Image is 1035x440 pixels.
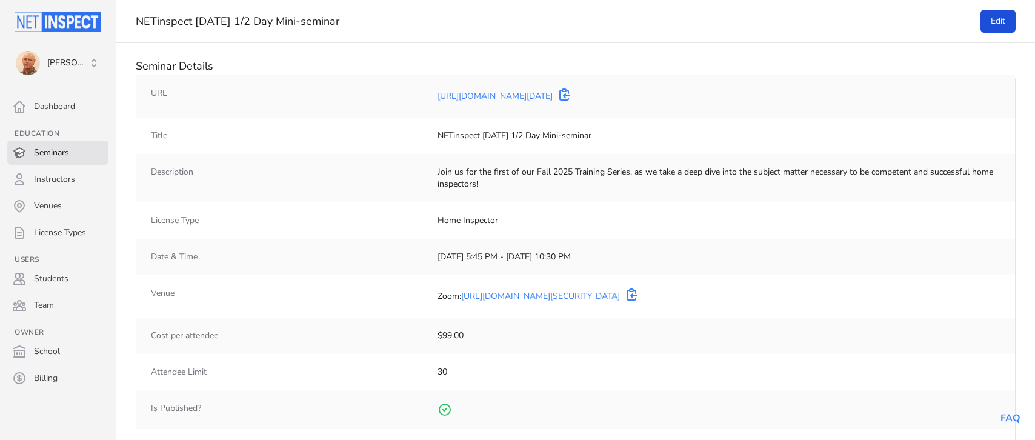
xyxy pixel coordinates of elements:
img: Netinspect [15,12,101,32]
a: School [7,339,108,364]
dt: Date & Time [151,251,428,263]
dt: Attendee Limit [151,366,428,378]
dd: $99.00 [438,330,1000,342]
h1: NETinspect [DATE] 1/2 Day Mini-seminar [136,14,963,28]
img: Tom Sherman [16,51,40,75]
span: [PERSON_NAME] [47,57,88,69]
h3: Education [7,128,108,138]
dt: Description [151,166,428,190]
dd: 30 [438,366,1000,378]
dt: Is Published? [151,402,428,417]
h3: Users [7,255,108,264]
dt: Title [151,130,428,142]
dt: URL [151,87,428,105]
button: Tom Sherman [PERSON_NAME] [7,46,108,80]
a: Edit [980,10,1016,33]
a: FAQ [1000,412,1020,425]
dt: Cost per attendee [151,330,428,342]
h3: Owner [7,327,108,337]
div: Zoom: [438,290,620,302]
dd: Home Inspector [438,215,1000,227]
dt: License Type [151,215,428,227]
dd: NETinspect [DATE] 1/2 Day Mini-seminar [438,130,1000,142]
a: Venues [7,194,108,218]
a: [URL][DOMAIN_NAME][SECURITY_DATA] [461,290,620,302]
dd: Join us for the first of our Fall 2025 Training Series, as we take a deep dive into the subject m... [438,166,1000,190]
a: Seminars [7,141,108,165]
a: Students [7,267,108,291]
a: Billing [7,366,108,390]
a: Dashboard [7,95,108,119]
a: License Types [7,221,108,245]
dt: Venue [151,287,428,305]
dd: [DATE] 5:45 PM - [DATE] 10:30 PM [438,251,1000,263]
a: Instructors [7,167,108,192]
a: Team [7,293,108,318]
div: Seminar Details [136,58,1016,75]
a: [URL][DOMAIN_NAME][DATE] [438,90,553,102]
